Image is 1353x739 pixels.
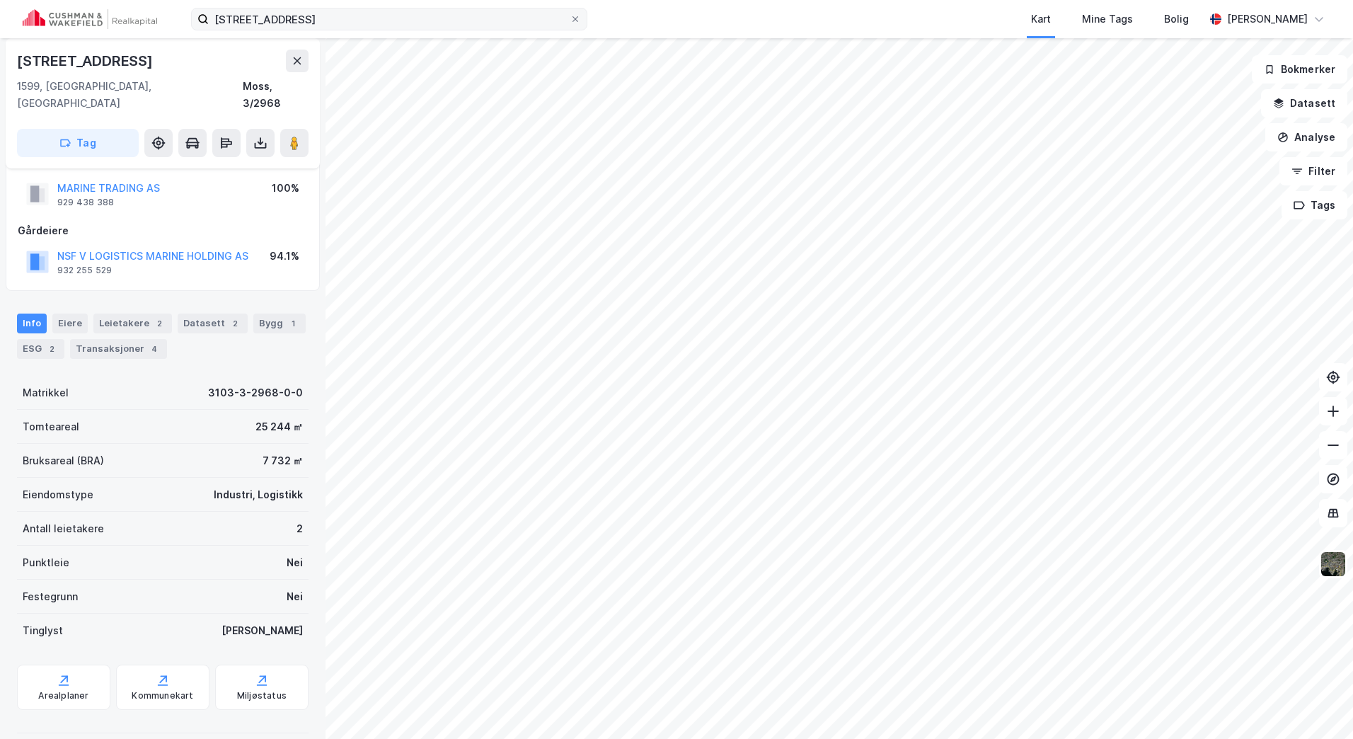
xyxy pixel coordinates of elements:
[253,314,306,333] div: Bygg
[38,690,88,701] div: Arealplaner
[221,622,303,639] div: [PERSON_NAME]
[17,314,47,333] div: Info
[1320,551,1347,578] img: 9k=
[132,690,193,701] div: Kommunekart
[152,316,166,331] div: 2
[57,197,114,208] div: 929 438 388
[286,316,300,331] div: 1
[23,418,79,435] div: Tomteareal
[1279,157,1347,185] button: Filter
[1282,191,1347,219] button: Tags
[1265,123,1347,151] button: Analyse
[70,339,167,359] div: Transaksjoner
[93,314,172,333] div: Leietakere
[1282,671,1353,739] iframe: Chat Widget
[23,588,78,605] div: Festegrunn
[23,520,104,537] div: Antall leietakere
[23,554,69,571] div: Punktleie
[1227,11,1308,28] div: [PERSON_NAME]
[272,180,299,197] div: 100%
[23,622,63,639] div: Tinglyst
[209,8,570,30] input: Søk på adresse, matrikkel, gårdeiere, leietakere eller personer
[23,384,69,401] div: Matrikkel
[228,316,242,331] div: 2
[178,314,248,333] div: Datasett
[296,520,303,537] div: 2
[287,588,303,605] div: Nei
[1031,11,1051,28] div: Kart
[263,452,303,469] div: 7 732 ㎡
[23,486,93,503] div: Eiendomstype
[237,690,287,701] div: Miljøstatus
[45,342,59,356] div: 2
[214,486,303,503] div: Industri, Logistikk
[57,265,112,276] div: 932 255 529
[147,342,161,356] div: 4
[17,50,156,72] div: [STREET_ADDRESS]
[18,222,308,239] div: Gårdeiere
[23,9,157,29] img: cushman-wakefield-realkapital-logo.202ea83816669bd177139c58696a8fa1.svg
[52,314,88,333] div: Eiere
[17,339,64,359] div: ESG
[1082,11,1133,28] div: Mine Tags
[17,129,139,157] button: Tag
[255,418,303,435] div: 25 244 ㎡
[1252,55,1347,84] button: Bokmerker
[287,554,303,571] div: Nei
[208,384,303,401] div: 3103-3-2968-0-0
[270,248,299,265] div: 94.1%
[17,78,243,112] div: 1599, [GEOGRAPHIC_DATA], [GEOGRAPHIC_DATA]
[243,78,309,112] div: Moss, 3/2968
[23,452,104,469] div: Bruksareal (BRA)
[1164,11,1189,28] div: Bolig
[1282,671,1353,739] div: Kontrollprogram for chat
[1261,89,1347,118] button: Datasett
